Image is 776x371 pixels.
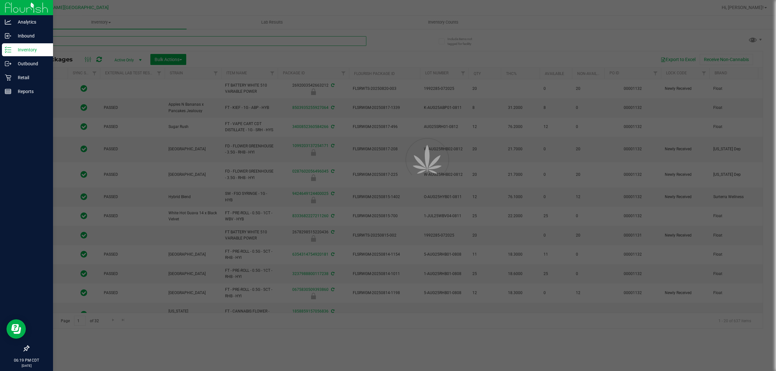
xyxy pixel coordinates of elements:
[11,46,50,54] p: Inventory
[6,319,26,339] iframe: Resource center
[3,363,50,368] p: [DATE]
[11,32,50,40] p: Inbound
[5,33,11,39] inline-svg: Inbound
[5,74,11,81] inline-svg: Retail
[11,60,50,68] p: Outbound
[3,357,50,363] p: 06:19 PM CDT
[11,88,50,95] p: Reports
[5,60,11,67] inline-svg: Outbound
[5,88,11,95] inline-svg: Reports
[5,47,11,53] inline-svg: Inventory
[11,74,50,81] p: Retail
[11,18,50,26] p: Analytics
[5,19,11,25] inline-svg: Analytics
